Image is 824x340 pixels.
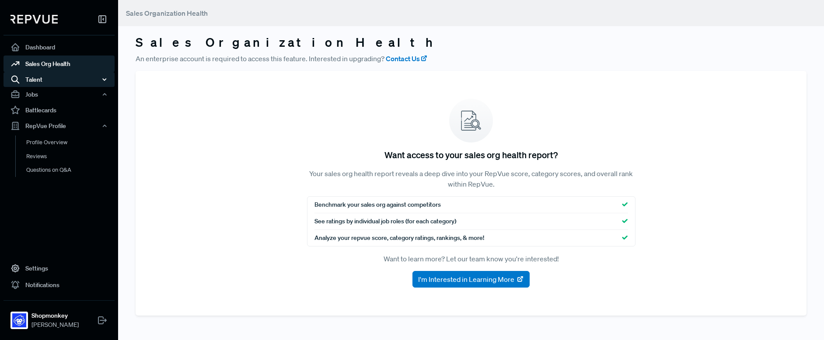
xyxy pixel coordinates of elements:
a: Settings [3,260,115,277]
button: RepVue Profile [3,118,115,133]
a: Notifications [3,277,115,293]
p: An enterprise account is required to access this feature. Interested in upgrading? [136,53,807,64]
a: Battlecards [3,102,115,118]
a: ShopmonkeyShopmonkey[PERSON_NAME] [3,300,115,333]
span: Benchmark your sales org against competitors [314,200,441,209]
img: Shopmonkey [12,313,26,327]
h3: Sales Organization Health [136,35,807,50]
span: I'm Interested in Learning More [418,274,514,284]
a: Dashboard [3,39,115,56]
h5: Want access to your sales org health report? [384,149,558,160]
span: See ratings by individual job roles (for each category) [314,217,456,226]
a: Sales Org Health [3,56,115,72]
img: RepVue [10,15,58,24]
button: Jobs [3,87,115,102]
a: Questions on Q&A [15,163,126,177]
p: Your sales org health report reveals a deep dive into your RepVue score, category scores, and ove... [307,168,635,189]
span: Analyze your repvue score, category ratings, rankings, & more! [314,233,484,243]
button: Talent [3,72,115,87]
a: Profile Overview [15,135,126,149]
a: Reviews [15,149,126,163]
strong: Shopmonkey [31,311,79,320]
span: Sales Organization Health [126,9,208,17]
button: I'm Interested in Learning More [412,271,530,288]
p: Want to learn more? Let our team know you're interested! [307,253,635,264]
a: Contact Us [386,53,428,64]
span: [PERSON_NAME] [31,320,79,330]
